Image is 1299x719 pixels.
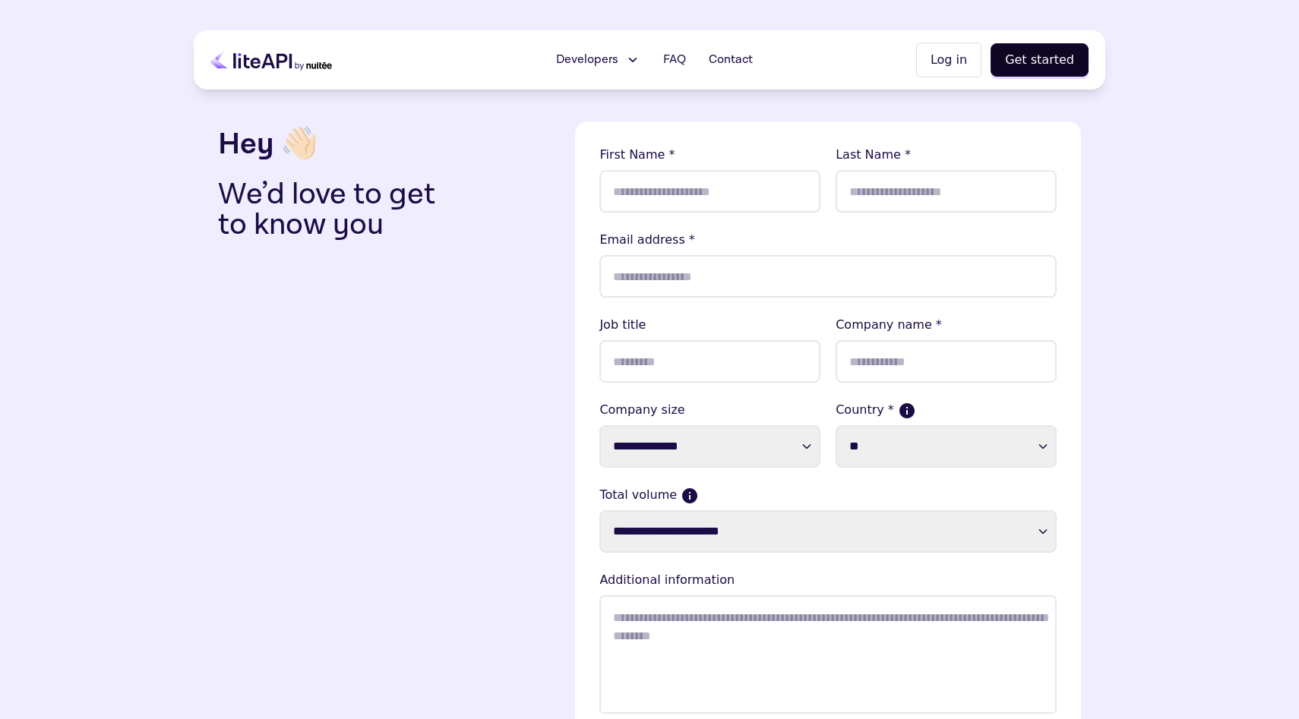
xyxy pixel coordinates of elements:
a: Contact [700,45,762,75]
lable: Additional information [599,571,1057,589]
lable: First Name * [599,146,820,164]
a: FAQ [654,45,695,75]
button: Developers [547,45,649,75]
lable: Last Name * [836,146,1057,164]
button: Log in [916,43,981,77]
label: Company size [599,401,820,419]
span: Contact [709,51,753,69]
lable: Company name * [836,316,1057,334]
button: Get started [991,43,1089,77]
span: Developers [556,51,618,69]
h3: Hey 👋🏻 [218,121,563,167]
p: We’d love to get to know you [218,179,460,240]
lable: Email address * [599,231,1057,249]
lable: Job title [599,316,820,334]
label: Country * [836,401,1057,419]
button: If more than one country, please select where the majority of your sales come from. [900,404,914,418]
label: Total volume [599,486,1057,504]
button: Current monthly volume your business makes in USD [683,489,697,503]
span: FAQ [663,51,686,69]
